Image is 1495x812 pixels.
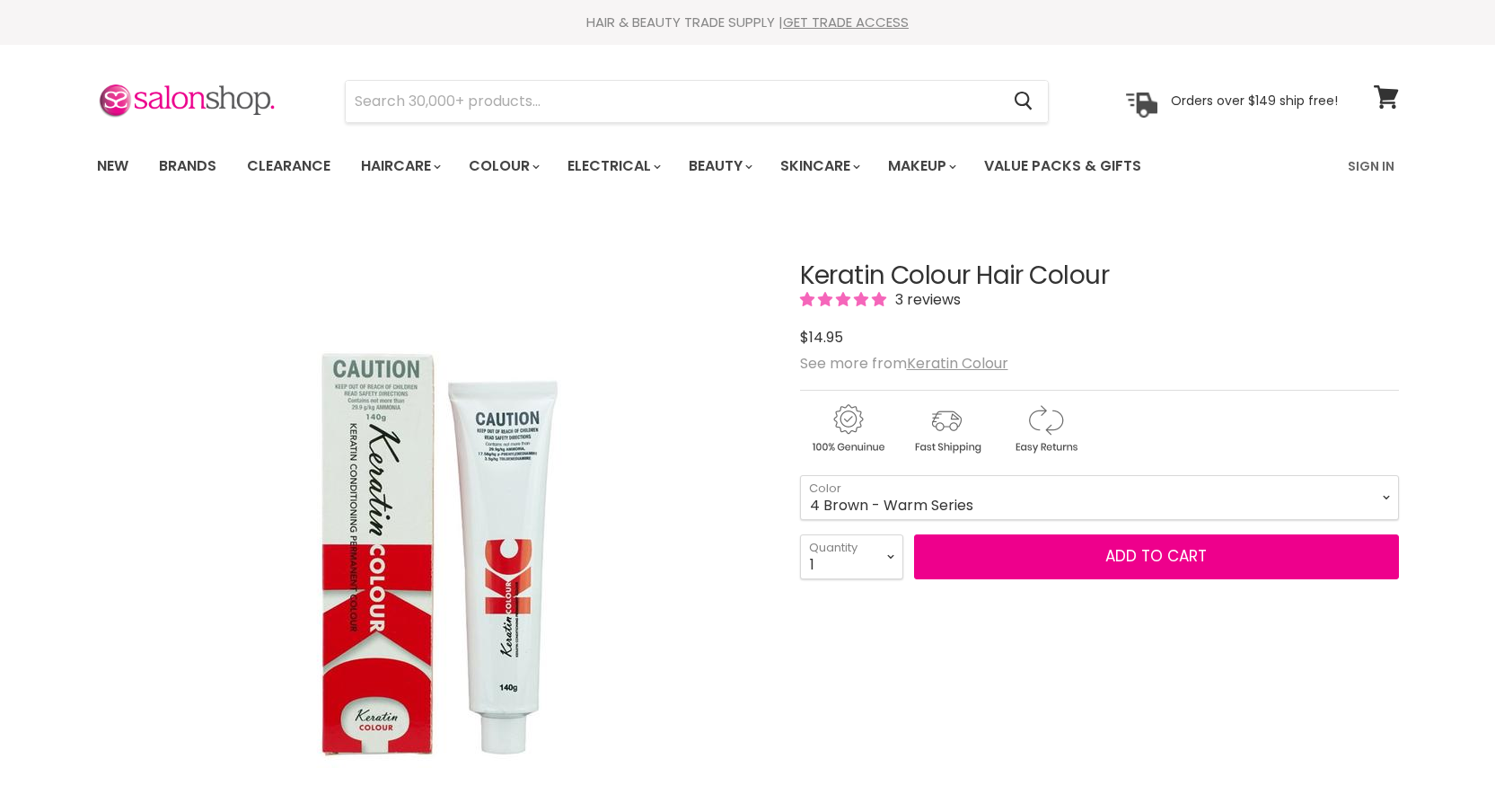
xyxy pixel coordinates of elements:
[800,353,1008,374] span: See more from
[800,327,843,348] span: $14.95
[998,402,1093,456] img: returns.gif
[84,147,142,185] a: New
[1000,81,1048,122] button: Search
[455,147,550,185] a: Colour
[84,140,1246,192] ul: Main menu
[767,147,871,185] a: Skincare
[899,402,994,456] img: shipping.gif
[75,140,1421,192] nav: Main
[800,289,890,310] span: 5.00 stars
[75,13,1421,31] div: HAIR & BEAUTY TRADE SUPPLY |
[216,337,647,768] img: Keratin Colour Hair Colour
[145,147,230,185] a: Brands
[1337,147,1405,185] a: Sign In
[1171,93,1338,109] p: Orders over $149 ship free!
[346,81,1000,122] input: Search
[675,147,763,185] a: Beauty
[800,402,895,456] img: genuine.gif
[875,147,967,185] a: Makeup
[971,147,1155,185] a: Value Packs & Gifts
[907,353,1008,374] a: Keratin Colour
[914,534,1399,579] button: Add to cart
[554,147,672,185] a: Electrical
[233,147,344,185] a: Clearance
[800,262,1399,290] h1: Keratin Colour Hair Colour
[800,534,903,579] select: Quantity
[345,80,1049,123] form: Product
[1105,545,1207,567] span: Add to cart
[890,289,961,310] span: 3 reviews
[783,13,909,31] a: GET TRADE ACCESS
[347,147,452,185] a: Haircare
